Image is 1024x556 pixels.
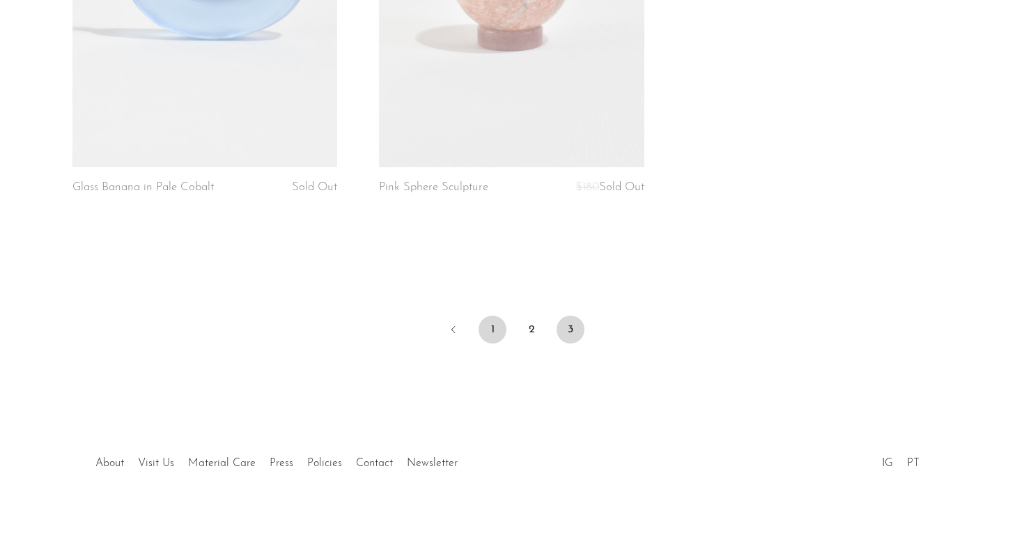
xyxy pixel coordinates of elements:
a: IG [882,458,893,469]
span: Sold Out [599,181,644,193]
a: Previous [440,316,467,346]
span: 3 [557,316,584,343]
a: Policies [307,458,342,469]
a: About [95,458,124,469]
ul: Quick links [88,447,465,473]
a: Contact [356,458,393,469]
a: 2 [518,316,545,343]
a: 1 [479,316,506,343]
a: Material Care [188,458,256,469]
a: Visit Us [138,458,174,469]
ul: Social Medias [875,447,926,473]
span: $180 [575,181,599,193]
span: Sold Out [292,181,337,193]
a: Pink Sphere Sculpture [379,181,488,196]
a: Press [270,458,293,469]
a: Glass Banana in Pale Cobalt [72,181,214,194]
a: PT [907,458,920,469]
